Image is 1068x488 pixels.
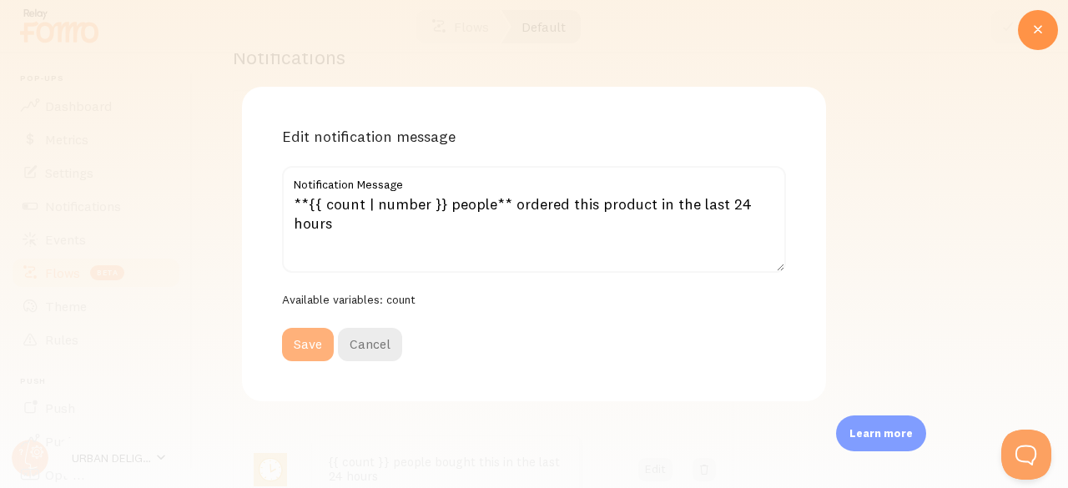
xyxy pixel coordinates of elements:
[282,328,334,361] button: Save
[836,415,926,451] div: Learn more
[1001,430,1051,480] iframe: Help Scout Beacon - Open
[849,425,913,441] p: Learn more
[282,166,786,194] label: Notification Message
[282,293,786,308] div: Available variables: count
[282,127,786,146] h3: Edit notification message
[338,328,402,361] button: Cancel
